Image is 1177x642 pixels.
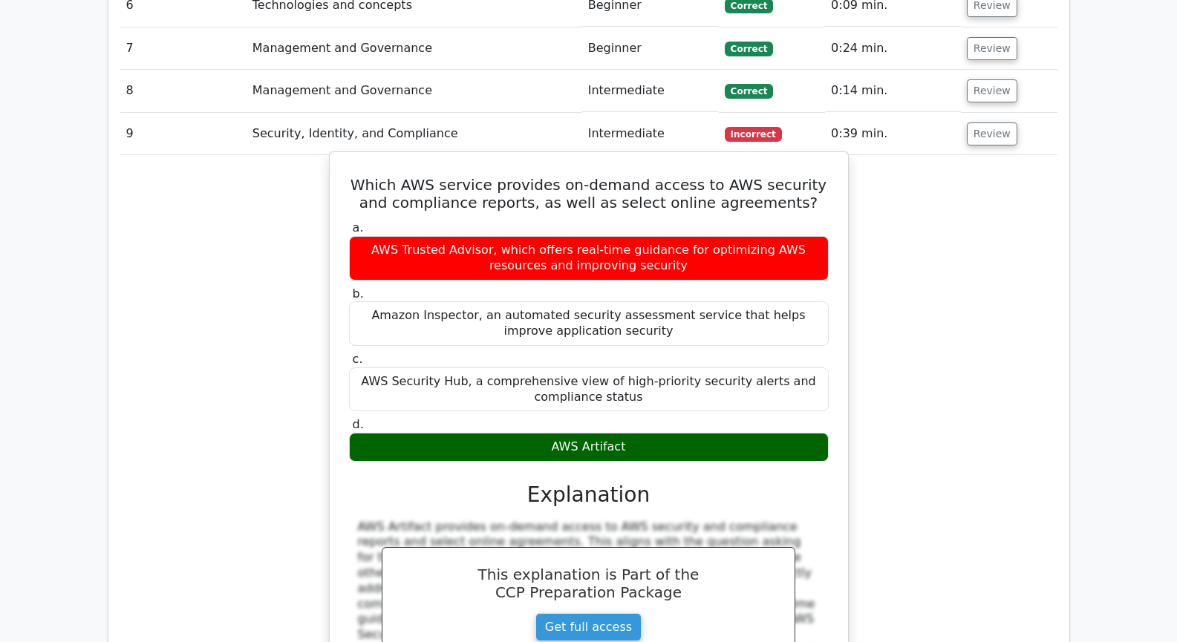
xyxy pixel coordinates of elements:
[247,27,582,70] td: Management and Governance
[348,176,830,212] h5: Which AWS service provides on-demand access to AWS security and compliance reports, as well as se...
[353,286,364,301] span: b.
[349,236,829,281] div: AWS Trusted Advisor, which offers real-time guidance for optimizing AWS resources and improving s...
[353,417,364,431] span: d.
[582,27,719,70] td: Beginner
[582,70,719,112] td: Intermediate
[120,70,247,112] td: 8
[349,301,829,346] div: Amazon Inspector, an automated security assessment service that helps improve application security
[725,127,782,142] span: Incorrect
[353,220,364,235] span: a.
[725,84,773,99] span: Correct
[535,613,642,641] a: Get full access
[967,122,1017,145] button: Review
[247,113,582,155] td: Security, Identity, and Compliance
[349,367,829,412] div: AWS Security Hub, a comprehensive view of high-priority security alerts and compliance status
[120,113,247,155] td: 9
[353,352,363,366] span: c.
[725,42,773,56] span: Correct
[247,70,582,112] td: Management and Governance
[967,79,1017,102] button: Review
[967,37,1017,60] button: Review
[825,27,961,70] td: 0:24 min.
[120,27,247,70] td: 7
[825,70,961,112] td: 0:14 min.
[349,433,829,462] div: AWS Artifact
[825,113,961,155] td: 0:39 min.
[358,482,820,508] h3: Explanation
[582,113,719,155] td: Intermediate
